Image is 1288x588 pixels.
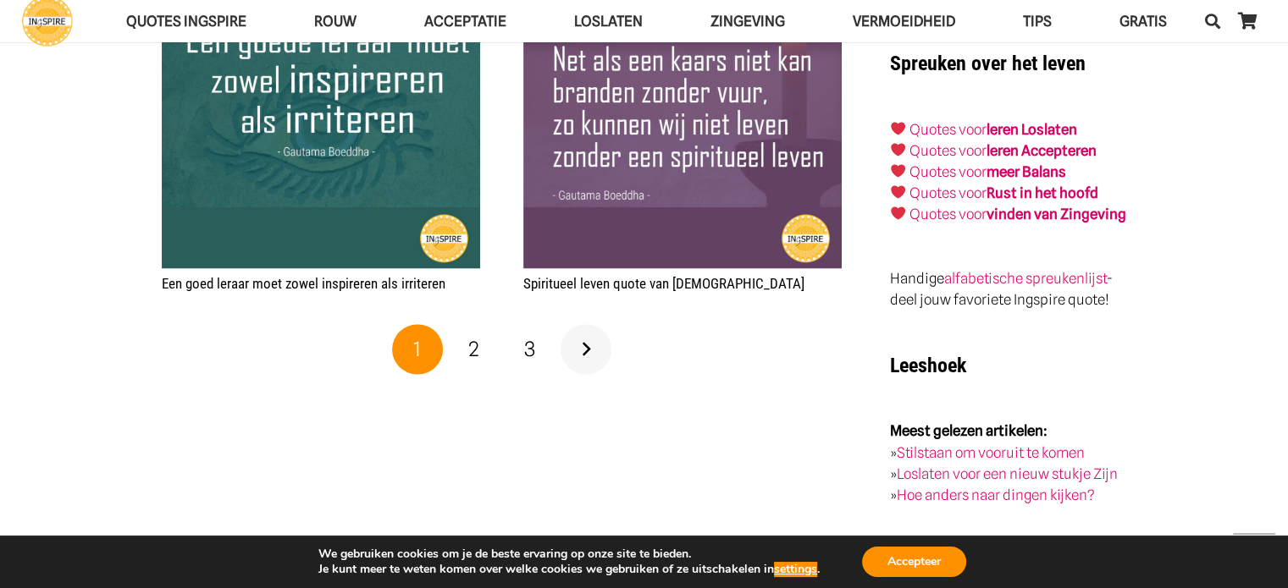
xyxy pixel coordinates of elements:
[468,337,479,361] span: 2
[524,337,535,361] span: 3
[890,268,1126,310] p: Handige - deel jouw favoriete Ingspire quote!
[987,163,1066,180] strong: meer Balans
[1233,533,1275,575] a: Terug naar top
[1023,13,1052,30] span: TIPS
[909,142,987,159] a: Quotes voor
[987,206,1126,223] strong: vinden van Zingeving
[392,324,443,375] span: Pagina 1
[891,184,905,199] img: ❤
[853,13,955,30] span: VERMOEIDHEID
[890,354,966,377] strong: Leeshoek
[909,184,1098,201] a: Quotes voorRust in het hoofd
[1119,13,1167,30] span: GRATIS
[891,206,905,220] img: ❤
[710,13,785,30] span: Zingeving
[318,562,820,577] p: Je kunt meer te weten komen over welke cookies we gebruiken of ze uitschakelen in .
[448,324,499,375] a: Pagina 2
[890,422,1048,439] strong: Meest gelezen artikelen:
[890,52,1086,75] strong: Spreuken over het leven
[897,443,1085,460] a: Stilstaan om vooruit te komen
[944,270,1107,287] a: alfabetische spreukenlijst
[909,121,987,138] a: Quotes voor
[505,324,556,375] a: Pagina 3
[897,486,1095,503] a: Hoe anders naar dingen kijken?
[162,275,445,292] a: Een goed leraar moet zowel inspireren als irriteren
[891,163,905,178] img: ❤
[897,464,1118,481] a: Loslaten voor een nieuw stukje Zijn
[909,206,1126,223] a: Quotes voorvinden van Zingeving
[987,142,1097,159] a: leren Accepteren
[413,337,421,361] span: 1
[987,121,1077,138] a: leren Loslaten
[574,13,643,30] span: Loslaten
[891,142,905,157] img: ❤
[891,121,905,135] img: ❤
[862,547,966,577] button: Accepteer
[126,13,246,30] span: QUOTES INGSPIRE
[987,184,1098,201] strong: Rust in het hoofd
[523,275,804,292] a: Spiritueel leven quote van [DEMOGRAPHIC_DATA]
[774,562,817,577] button: settings
[314,13,357,30] span: ROUW
[890,420,1126,505] p: » » »
[909,163,1066,180] a: Quotes voormeer Balans
[318,547,820,562] p: We gebruiken cookies om je de beste ervaring op onze site te bieden.
[424,13,506,30] span: Acceptatie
